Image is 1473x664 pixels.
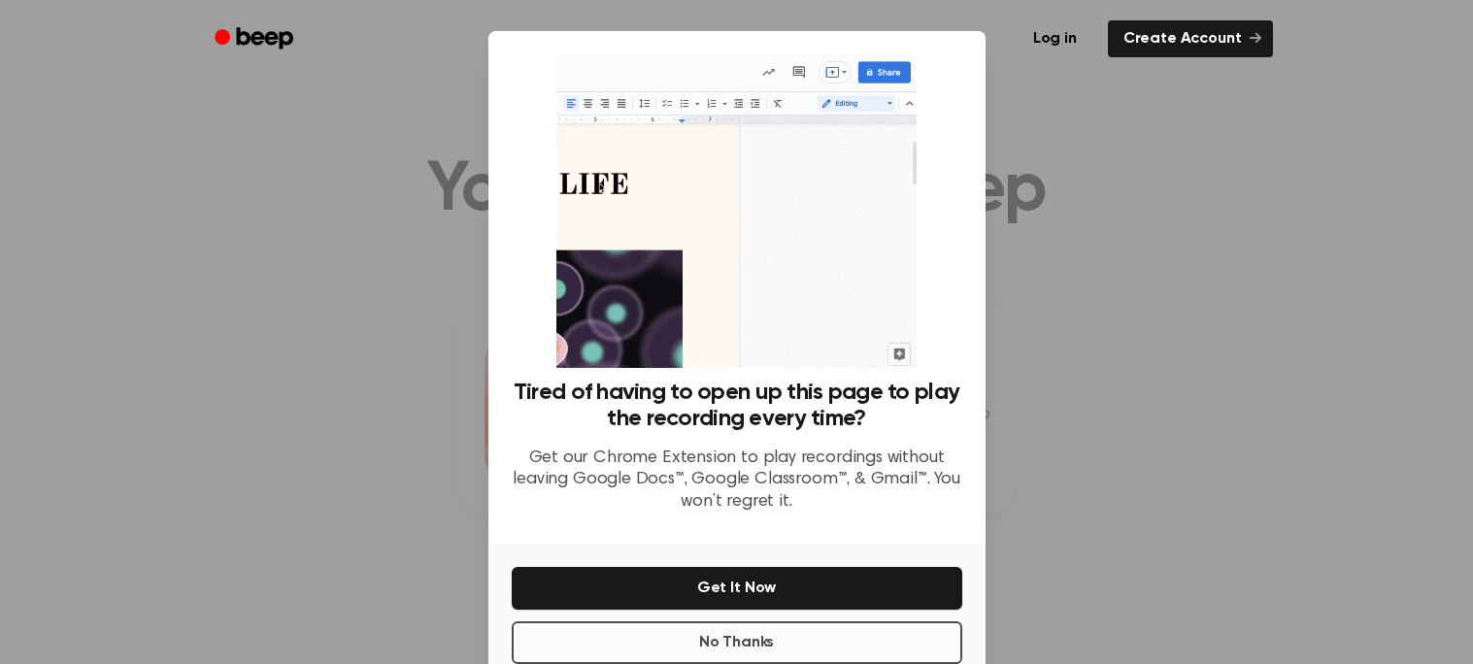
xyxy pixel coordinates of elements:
[512,448,962,514] p: Get our Chrome Extension to play recordings without leaving Google Docs™, Google Classroom™, & Gm...
[512,621,962,664] button: No Thanks
[201,20,311,58] a: Beep
[512,567,962,610] button: Get It Now
[1108,20,1273,57] a: Create Account
[556,54,917,368] img: Beep extension in action
[512,380,962,432] h3: Tired of having to open up this page to play the recording every time?
[1014,17,1096,61] a: Log in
